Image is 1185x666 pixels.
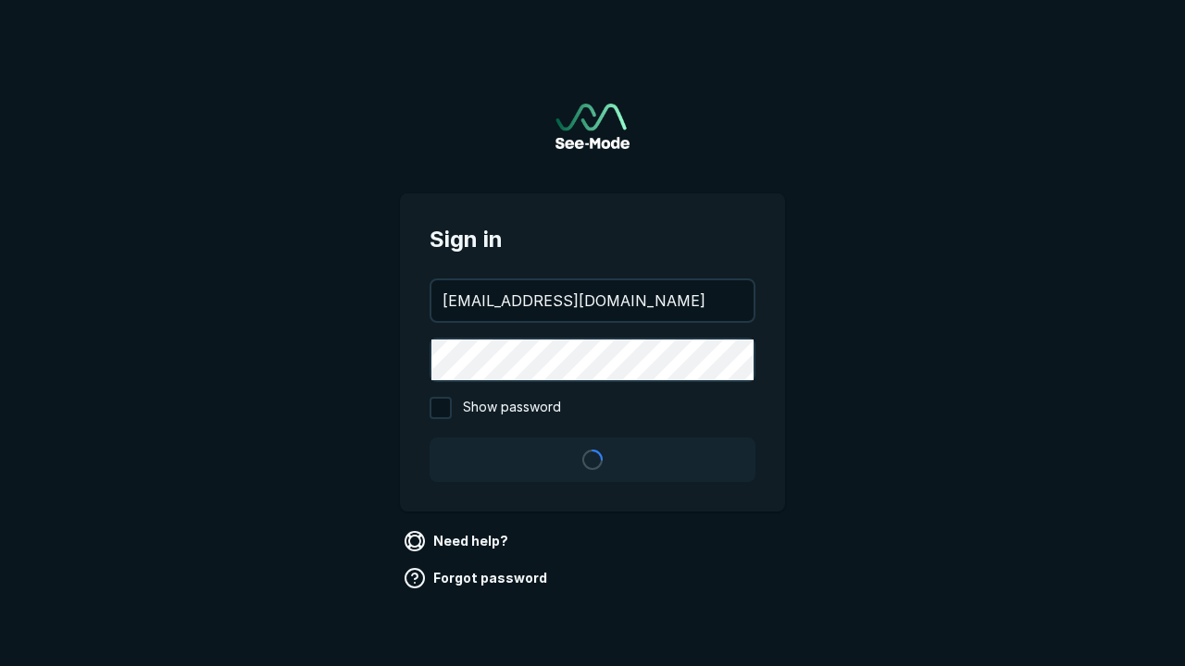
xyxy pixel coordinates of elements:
a: Need help? [400,526,516,556]
input: your@email.com [431,280,754,321]
a: Go to sign in [555,104,630,149]
span: Show password [463,397,561,419]
a: Forgot password [400,563,555,593]
span: Sign in [430,223,755,256]
img: See-Mode Logo [555,104,630,149]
